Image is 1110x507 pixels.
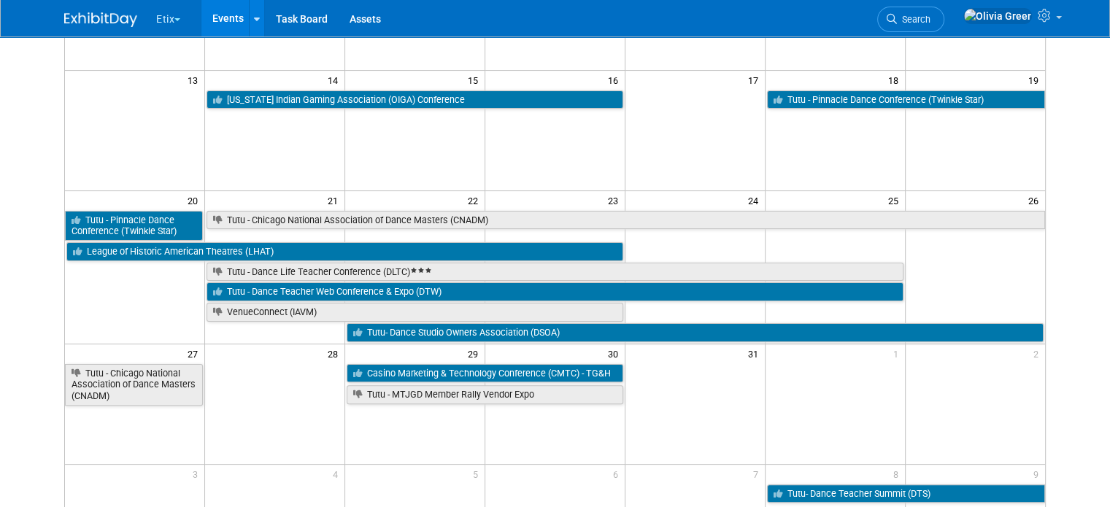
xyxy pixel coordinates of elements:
span: 1 [892,344,905,363]
a: Search [877,7,944,32]
span: 16 [606,71,625,89]
span: 26 [1027,191,1045,209]
a: Casino Marketing & Technology Conference (CMTC) - TG&H [347,364,623,383]
span: 22 [466,191,485,209]
span: 19 [1027,71,1045,89]
a: Tutu - Chicago National Association of Dance Masters (CNADM) [65,364,203,406]
span: 7 [752,465,765,483]
a: [US_STATE] Indian Gaming Association (OIGA) Conference [207,90,623,109]
span: 6 [612,465,625,483]
span: 13 [186,71,204,89]
span: 24 [747,191,765,209]
span: 2 [1032,344,1045,363]
a: Tutu - Dance Life Teacher Conference (DLTC) [207,263,903,282]
a: Tutu- Dance Studio Owners Association (DSOA) [347,323,1044,342]
a: VenueConnect (IAVM) [207,303,623,322]
span: 25 [887,191,905,209]
span: 30 [606,344,625,363]
span: 4 [331,465,344,483]
span: 9 [1032,465,1045,483]
span: 29 [466,344,485,363]
span: 18 [887,71,905,89]
span: 14 [326,71,344,89]
a: Tutu - Dance Teacher Web Conference & Expo (DTW) [207,282,903,301]
span: 5 [471,465,485,483]
span: 20 [186,191,204,209]
a: Tutu - Pinnacle Dance Conference (Twinkle Star) [767,90,1045,109]
a: Tutu - Chicago National Association of Dance Masters (CNADM) [207,211,1045,230]
span: Search [897,14,930,25]
span: 21 [326,191,344,209]
span: 17 [747,71,765,89]
span: 3 [191,465,204,483]
span: 27 [186,344,204,363]
a: Tutu- Dance Teacher Summit (DTS) [767,484,1045,503]
span: 23 [606,191,625,209]
a: League of Historic American Theatres (LHAT) [66,242,623,261]
img: Olivia Greer [963,8,1032,24]
img: ExhibitDay [64,12,137,27]
span: 8 [892,465,905,483]
span: 28 [326,344,344,363]
a: Tutu - Pinnacle Dance Conference (Twinkle Star) [65,211,203,241]
span: 31 [747,344,765,363]
a: Tutu - MTJGD Member Rally Vendor Expo [347,385,623,404]
span: 15 [466,71,485,89]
